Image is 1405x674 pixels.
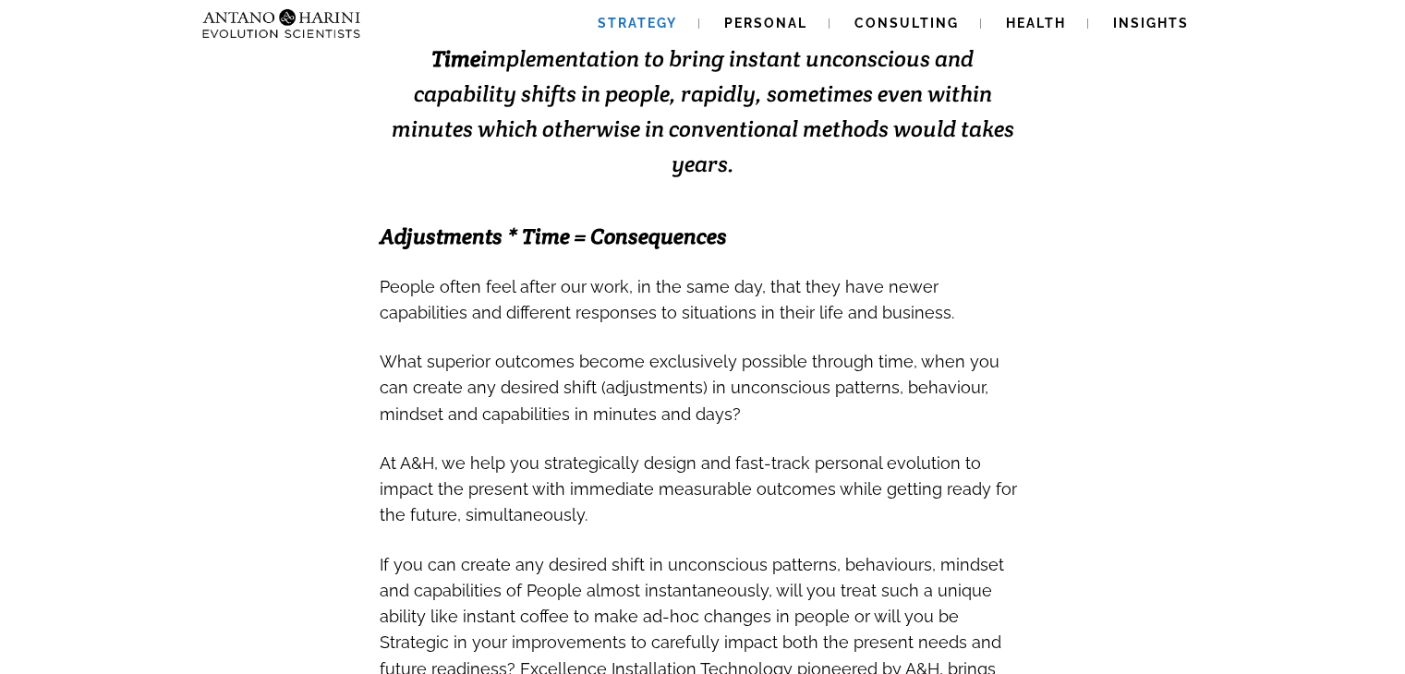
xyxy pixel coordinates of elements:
span: People often feel after our work, in the same day, that they have newer capabilities and differen... [380,277,954,322]
span: Insights [1113,16,1189,30]
span: Strategy [598,16,677,30]
span: Consulting [854,16,959,30]
span: Health [1006,16,1066,30]
span: At A&H, we help you strategically design and fast-track personal evolution to impact the present ... [380,453,1017,524]
span: Adjustments * Time = Consequences [380,223,727,250]
span: What superior outcomes become exclusively possible through time, when you can create any desired ... [380,352,999,423]
span: Personal [724,16,807,30]
span: Deep insights combined with implementation to bring instant unconscious and capability shifts in ... [392,9,1014,178]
